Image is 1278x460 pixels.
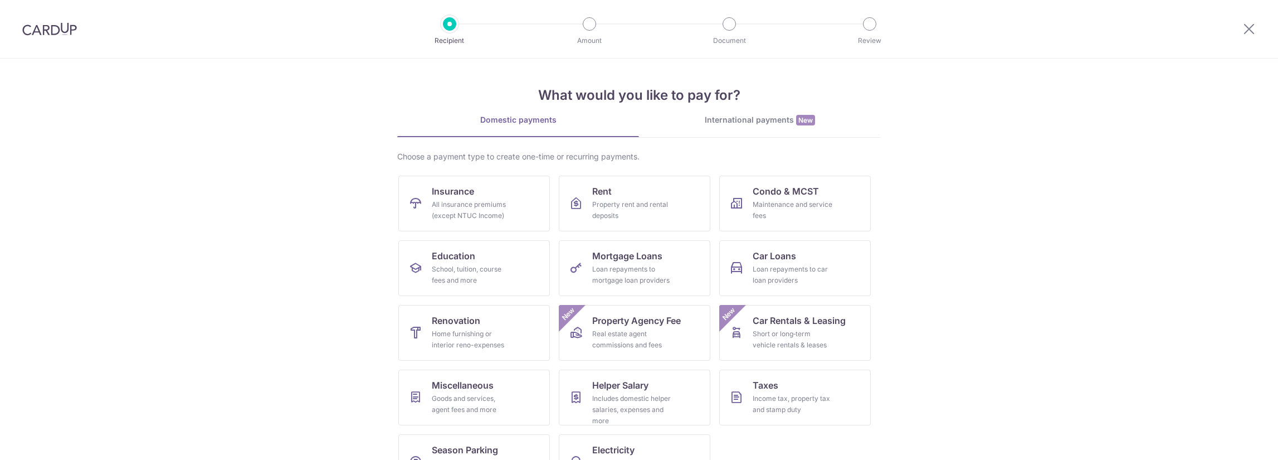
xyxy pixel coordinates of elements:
div: Includes domestic helper salaries, expenses and more [592,393,672,427]
span: Car Rentals & Leasing [753,314,846,327]
span: Electricity [592,443,635,457]
div: Short or long‑term vehicle rentals & leases [753,328,833,351]
div: Loan repayments to mortgage loan providers [592,264,672,286]
div: Home furnishing or interior reno-expenses [432,328,512,351]
span: Property Agency Fee [592,314,681,327]
span: Condo & MCST [753,185,819,198]
span: Rent [592,185,612,198]
a: Helper SalaryIncludes domestic helper salaries, expenses and more [559,370,710,425]
a: MiscellaneousGoods and services, agent fees and more [398,370,550,425]
img: CardUp [22,22,77,36]
iframe: Opens a widget where you can find more information [1207,427,1267,454]
a: Car Rentals & LeasingShort or long‑term vehicle rentals & leasesNew [719,305,871,361]
h4: What would you like to pay for? [397,85,881,105]
span: Mortgage Loans [592,249,662,263]
p: Recipient [408,35,491,46]
div: International payments [639,114,881,126]
a: TaxesIncome tax, property tax and stamp duty [719,370,871,425]
span: Taxes [753,379,778,392]
div: School, tuition, course fees and more [432,264,512,286]
span: Helper Salary [592,379,648,392]
span: Education [432,249,475,263]
div: Goods and services, agent fees and more [432,393,512,415]
span: Insurance [432,185,474,198]
span: New [559,305,578,323]
span: Miscellaneous [432,379,494,392]
div: Property rent and rental deposits [592,199,672,221]
div: Choose a payment type to create one-time or recurring payments. [397,151,881,162]
div: Domestic payments [397,114,639,125]
span: New [796,115,815,125]
span: New [720,305,738,323]
a: Property Agency FeeReal estate agent commissions and feesNew [559,305,710,361]
p: Document [688,35,770,46]
a: Mortgage LoansLoan repayments to mortgage loan providers [559,240,710,296]
a: Condo & MCSTMaintenance and service fees [719,176,871,231]
a: InsuranceAll insurance premiums (except NTUC Income) [398,176,550,231]
span: Season Parking [432,443,498,457]
div: Income tax, property tax and stamp duty [753,393,833,415]
div: All insurance premiums (except NTUC Income) [432,199,512,221]
span: Car Loans [753,249,796,263]
div: Maintenance and service fees [753,199,833,221]
a: RentProperty rent and rental deposits [559,176,710,231]
span: Renovation [432,314,480,327]
a: RenovationHome furnishing or interior reno-expenses [398,305,550,361]
div: Real estate agent commissions and fees [592,328,672,351]
p: Review [828,35,911,46]
a: Car LoansLoan repayments to car loan providers [719,240,871,296]
a: EducationSchool, tuition, course fees and more [398,240,550,296]
div: Loan repayments to car loan providers [753,264,833,286]
p: Amount [548,35,631,46]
